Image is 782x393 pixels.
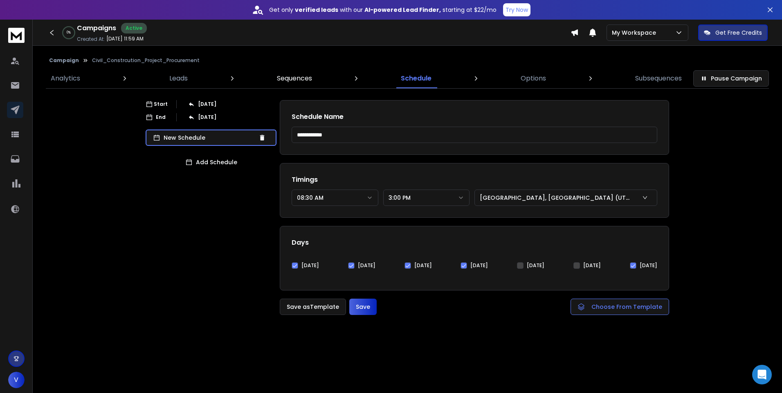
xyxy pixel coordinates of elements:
h1: Timings [292,175,657,185]
button: Campaign [49,57,79,64]
p: 0 % [67,30,71,35]
h1: Campaigns [77,23,116,33]
label: [DATE] [527,262,544,269]
label: [DATE] [414,262,432,269]
p: Start [154,101,168,107]
div: Open Intercom Messenger [752,365,772,384]
p: Sequences [277,74,312,83]
p: [DATE] [198,101,216,107]
label: [DATE] [470,262,488,269]
span: Choose From Template [591,303,662,311]
p: New Schedule [164,134,255,142]
p: Civil_Constrcution_Project_Procurement [92,57,200,64]
p: Leads [169,74,188,83]
p: Options [521,74,546,83]
label: [DATE] [301,262,319,269]
a: Analytics [46,69,85,88]
button: V [8,372,25,388]
h1: Days [292,238,657,248]
label: [DATE] [583,262,601,269]
button: Try Now [503,3,530,16]
button: Get Free Credits [698,25,768,41]
p: Schedule [401,74,431,83]
label: [DATE] [358,262,375,269]
a: Sequences [272,69,317,88]
p: Analytics [51,74,80,83]
a: Leads [164,69,193,88]
a: Options [516,69,551,88]
button: Add Schedule [146,154,276,170]
a: Subsequences [630,69,687,88]
strong: AI-powered Lead Finder, [364,6,441,14]
button: 3:00 PM [383,190,470,206]
button: Save asTemplate [280,299,346,315]
p: End [156,114,166,121]
p: Get only with our starting at $22/mo [269,6,497,14]
p: [DATE] [198,114,216,121]
p: Get Free Credits [715,29,762,37]
p: [DATE] 11:59 AM [106,36,144,42]
button: 08:30 AM [292,190,378,206]
button: Save [349,299,377,315]
h1: Schedule Name [292,112,657,122]
label: [DATE] [640,262,657,269]
div: Active [121,23,147,33]
p: My Workspace [612,29,659,37]
p: Try Now [506,6,528,14]
strong: verified leads [295,6,338,14]
p: Subsequences [635,74,682,83]
p: Created At: [77,36,105,42]
img: logo [8,28,25,43]
button: Pause Campaign [693,70,769,87]
p: [GEOGRAPHIC_DATA], [GEOGRAPHIC_DATA] (UTC+4:00) [480,194,635,202]
button: Choose From Template [571,299,669,315]
a: Schedule [396,69,436,88]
